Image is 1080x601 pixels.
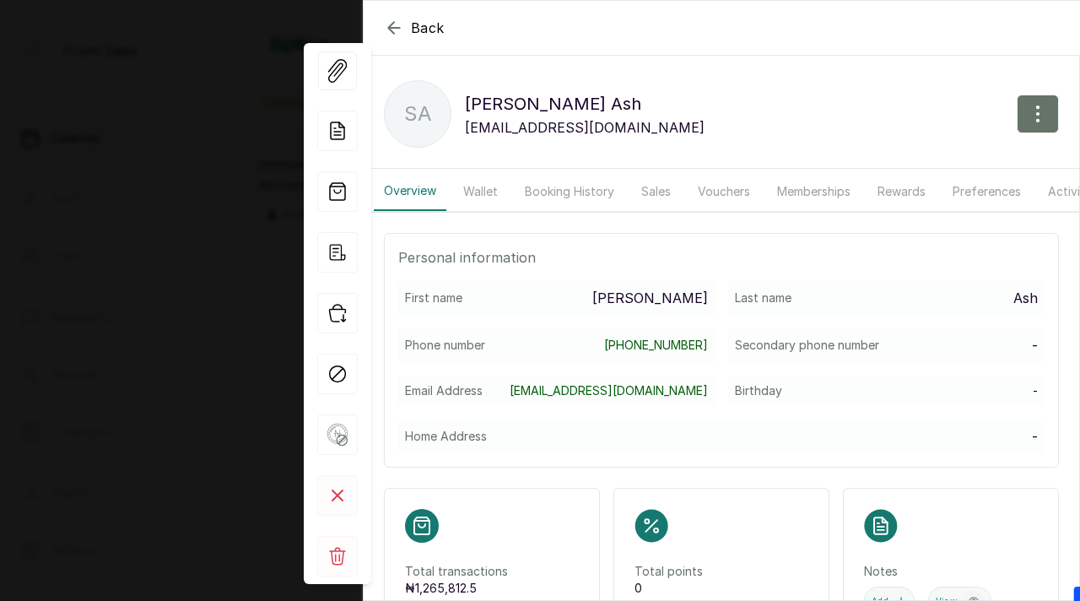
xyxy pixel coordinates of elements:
[405,428,487,445] p: Home Address
[631,172,681,211] button: Sales
[1013,288,1038,308] p: Ash
[411,18,445,38] span: Back
[735,290,791,306] p: Last name
[1032,426,1038,447] p: -
[604,337,708,354] a: [PHONE_NUMBER]
[634,581,642,595] span: 0
[415,581,477,595] span: 1,265,812.5
[404,99,432,129] p: SA
[384,18,445,38] button: Back
[398,247,1045,268] p: Personal information
[405,580,579,597] p: ₦
[864,563,1038,580] p: Notes
[942,172,1031,211] button: Preferences
[465,90,705,117] p: [PERSON_NAME] Ash
[592,288,708,308] p: [PERSON_NAME]
[1032,335,1038,355] p: -
[405,337,485,354] p: Phone number
[767,172,861,211] button: Memberships
[1033,382,1038,399] p: -
[735,337,879,354] p: Secondary phone number
[735,382,782,399] p: Birthday
[867,172,936,211] button: Rewards
[688,172,760,211] button: Vouchers
[515,172,624,211] button: Booking History
[405,563,579,580] p: Total transactions
[374,172,446,211] button: Overview
[634,563,808,580] p: Total points
[405,290,462,306] p: First name
[510,382,708,399] a: [EMAIL_ADDRESS][DOMAIN_NAME]
[453,172,508,211] button: Wallet
[405,382,483,399] p: Email Address
[465,117,705,138] p: [EMAIL_ADDRESS][DOMAIN_NAME]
